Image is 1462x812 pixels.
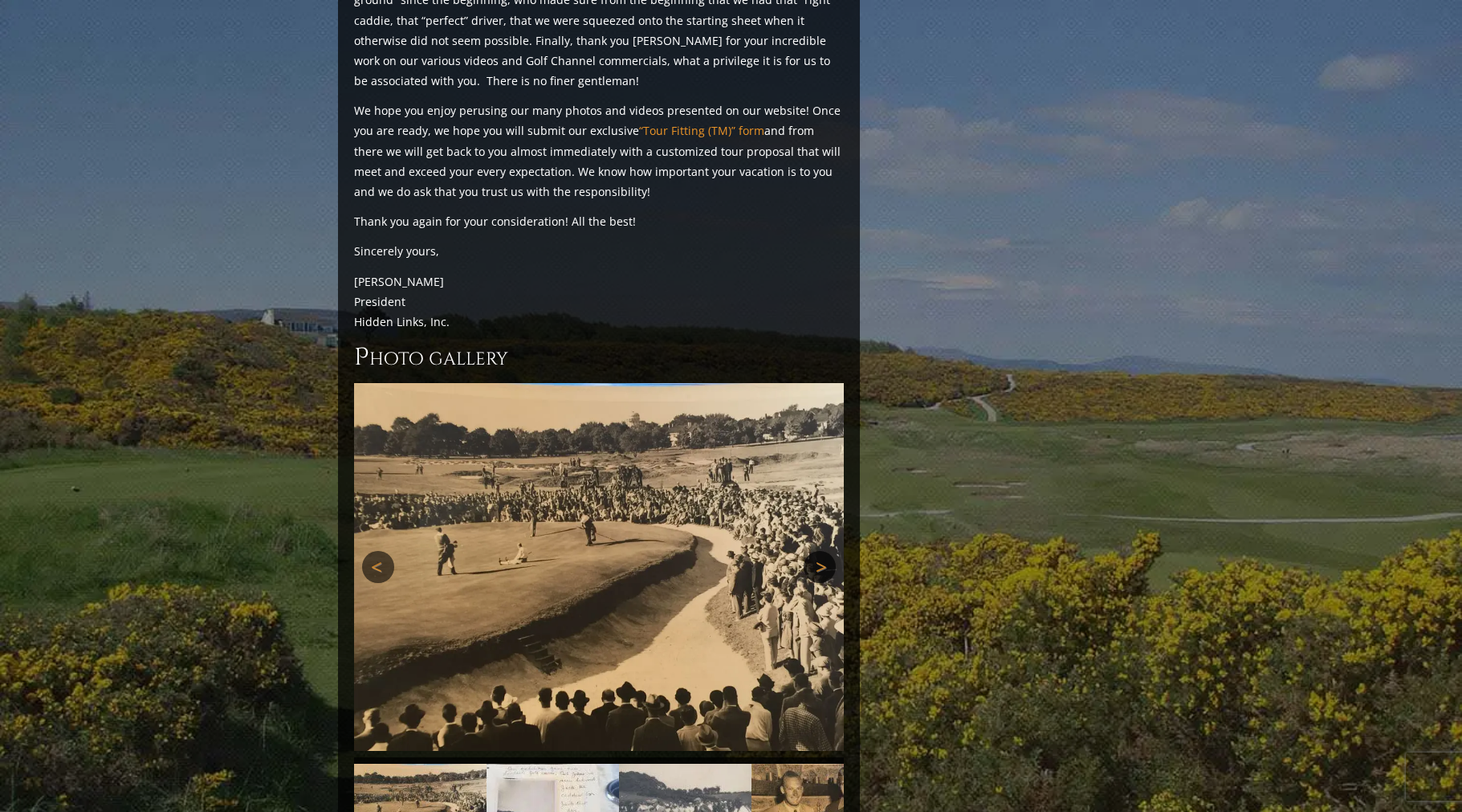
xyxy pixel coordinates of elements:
[354,211,844,231] p: Thank you again for your consideration! All the best!
[354,341,844,373] h3: Photo Gallery
[354,241,844,261] p: Sincerely yours,
[804,551,836,583] a: Next
[354,271,844,333] p: [PERSON_NAME] President Hidden Links, Inc.
[362,551,394,583] a: Previous
[354,100,844,202] p: We hope you enjoy perusing our many photos and videos presented on our website! Once you are read...
[639,123,764,138] a: “Tour Fitting (TM)” form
